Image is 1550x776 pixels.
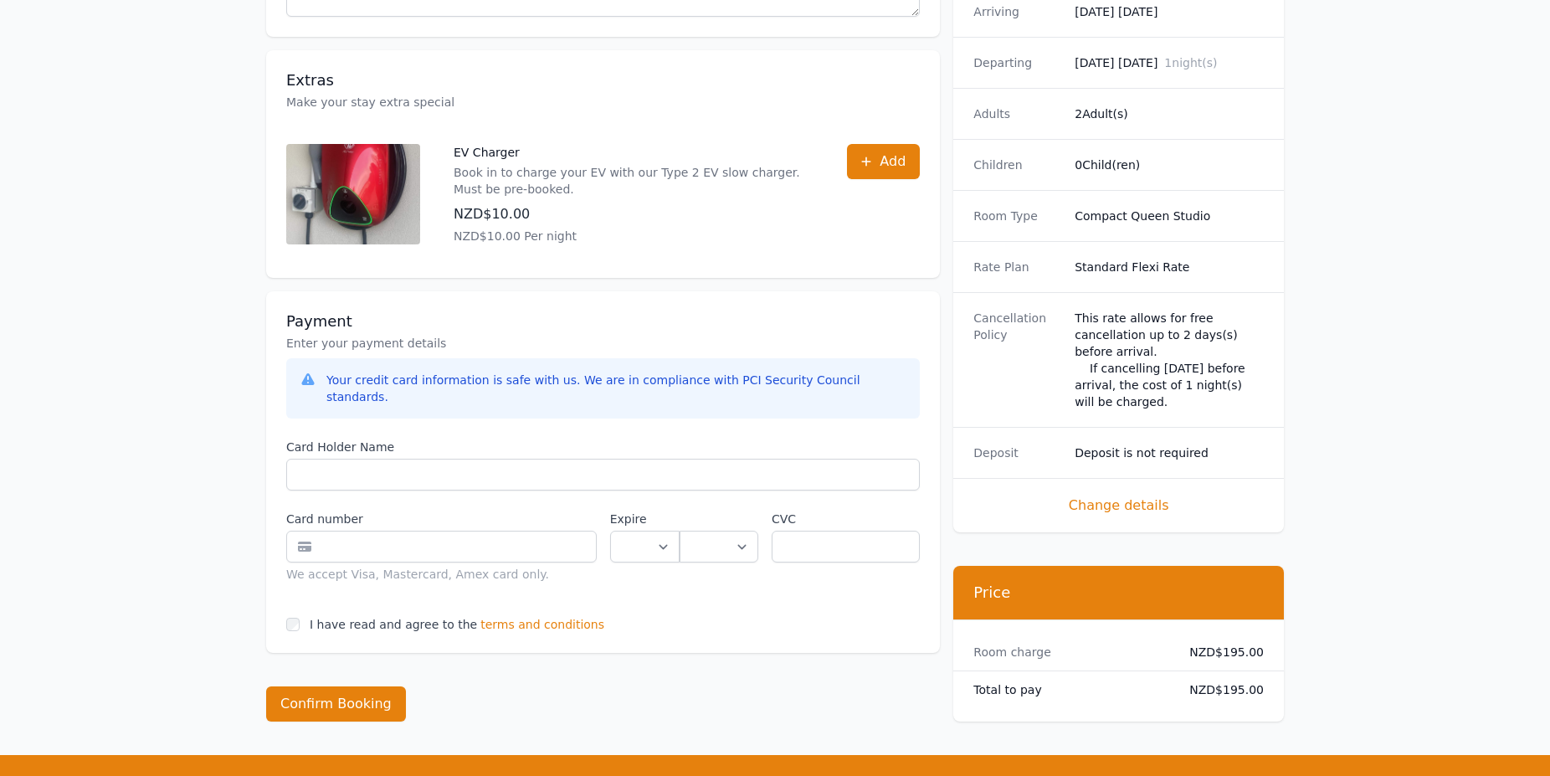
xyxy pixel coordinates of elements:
dt: Total to pay [973,681,1162,698]
dd: 0 Child(ren) [1075,157,1264,173]
p: NZD$10.00 Per night [454,228,813,244]
button: Confirm Booking [266,686,406,722]
dt: Room Type [973,208,1061,224]
button: Add [847,144,920,179]
div: We accept Visa, Mastercard, Amex card only. [286,566,597,583]
div: Your credit card information is safe with us. We are in compliance with PCI Security Council stan... [326,372,906,405]
dd: Deposit is not required [1075,445,1264,461]
label: Expire [610,511,680,527]
span: terms and conditions [480,616,604,633]
dt: Rate Plan [973,259,1061,275]
p: Enter your payment details [286,335,920,352]
dd: NZD$195.00 [1176,681,1264,698]
dd: NZD$195.00 [1176,644,1264,660]
h3: Extras [286,70,920,90]
label: Card number [286,511,597,527]
p: EV Charger [454,144,813,161]
div: This rate allows for free cancellation up to 2 days(s) before arrival. If cancelling [DATE] befor... [1075,310,1264,410]
label: I have read and agree to the [310,618,477,631]
dd: Standard Flexi Rate [1075,259,1264,275]
p: NZD$10.00 [454,204,813,224]
p: Make your stay extra special [286,94,920,110]
dt: Departing [973,54,1061,71]
dt: Children [973,157,1061,173]
label: . [680,511,758,527]
span: Add [880,152,906,172]
dd: 2 Adult(s) [1075,105,1264,122]
p: Book in to charge your EV with our Type 2 EV slow charger. Must be pre-booked. [454,164,813,198]
h3: Price [973,583,1264,603]
dd: [DATE] [DATE] [1075,3,1264,20]
dd: Compact Queen Studio [1075,208,1264,224]
span: Change details [973,496,1264,516]
label: CVC [772,511,920,527]
dt: Cancellation Policy [973,310,1061,410]
h3: Payment [286,311,920,331]
span: 1 night(s) [1164,56,1217,69]
dt: Room charge [973,644,1162,660]
dt: Adults [973,105,1061,122]
dt: Arriving [973,3,1061,20]
dd: [DATE] [DATE] [1075,54,1264,71]
img: EV Charger [286,144,420,244]
dt: Deposit [973,445,1061,461]
label: Card Holder Name [286,439,920,455]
